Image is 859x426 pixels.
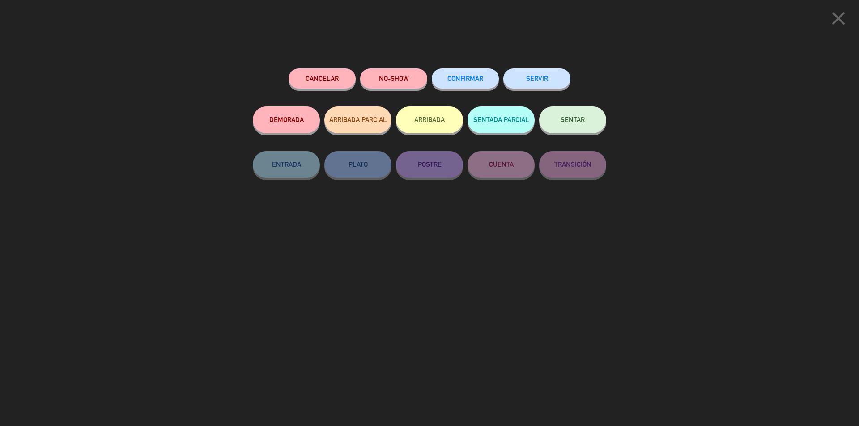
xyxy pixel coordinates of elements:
[396,106,463,133] button: ARRIBADA
[503,68,570,89] button: SERVIR
[396,151,463,178] button: POSTRE
[468,151,535,178] button: CUENTA
[539,151,606,178] button: TRANSICIÓN
[289,68,356,89] button: Cancelar
[324,151,391,178] button: PLATO
[827,7,850,30] i: close
[360,68,427,89] button: NO-SHOW
[329,116,387,123] span: ARRIBADA PARCIAL
[324,106,391,133] button: ARRIBADA PARCIAL
[253,106,320,133] button: DEMORADA
[447,75,483,82] span: CONFIRMAR
[825,7,852,33] button: close
[561,116,585,123] span: SENTAR
[539,106,606,133] button: SENTAR
[468,106,535,133] button: SENTADA PARCIAL
[253,151,320,178] button: ENTRADA
[432,68,499,89] button: CONFIRMAR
